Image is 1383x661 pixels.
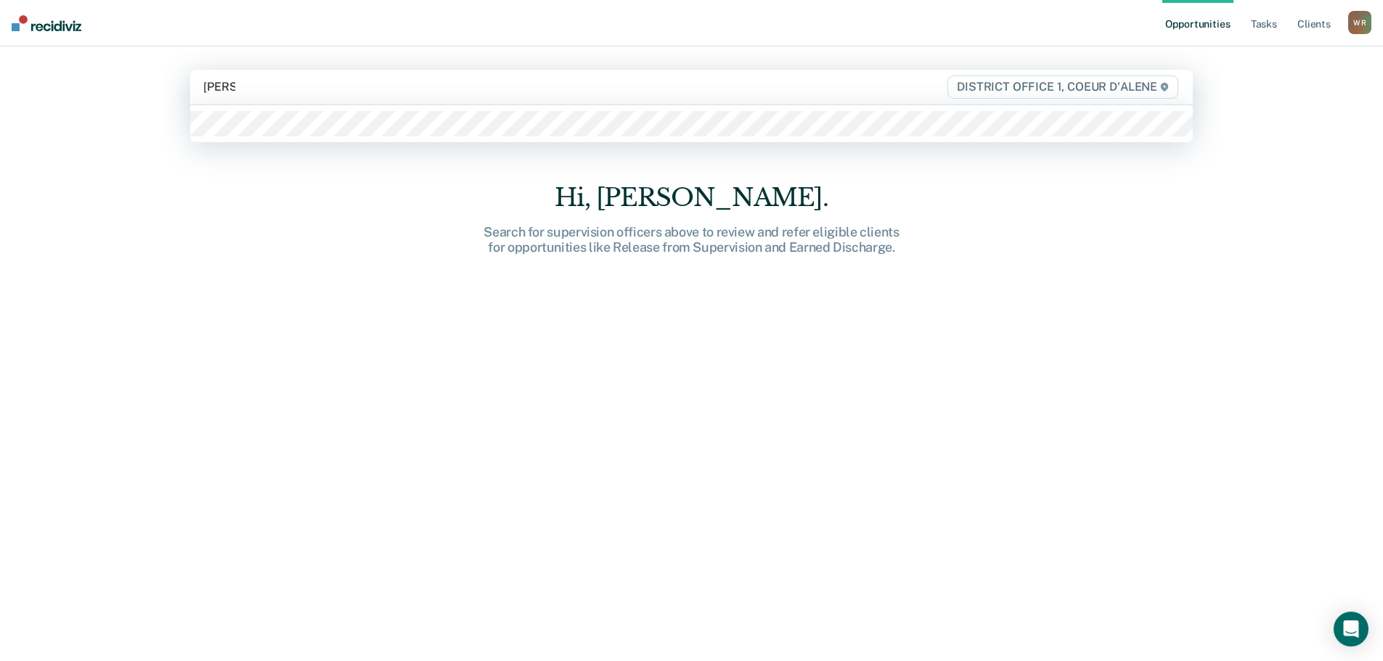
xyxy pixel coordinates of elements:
[1348,11,1371,34] button: WR
[1348,11,1371,34] div: W R
[1334,612,1368,646] div: Open Intercom Messenger
[947,75,1178,99] span: DISTRICT OFFICE 1, COEUR D'ALENE
[460,183,924,213] div: Hi, [PERSON_NAME].
[12,15,81,31] img: Recidiviz
[460,224,924,255] div: Search for supervision officers above to review and refer eligible clients for opportunities like...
